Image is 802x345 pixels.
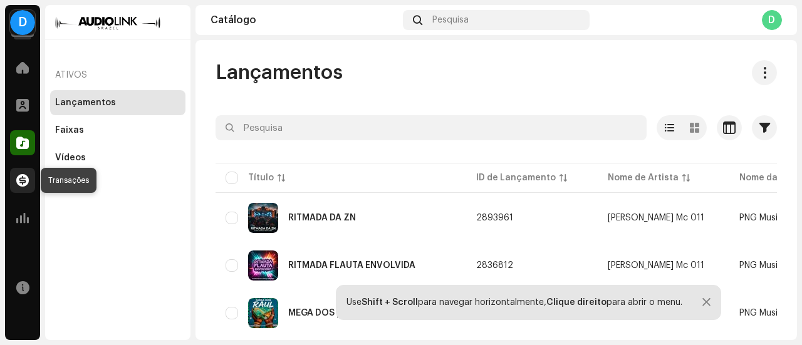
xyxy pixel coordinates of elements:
[739,309,783,317] span: PNG Music
[50,90,185,115] re-m-nav-item: Lançamentos
[55,153,86,163] div: Vídeos
[55,125,84,135] div: Faixas
[248,203,278,233] img: 7025c0ce-b920-4bdd-bf44-5f2312d24ba7
[362,298,418,307] strong: Shift + Scroll
[288,261,415,270] div: RITMADA FLAUTA ENVOLVIDA
[50,145,185,170] re-m-nav-item: Vídeos
[248,172,274,184] div: Título
[50,60,185,90] re-a-nav-header: Ativos
[476,172,556,184] div: ID de Lançamento
[762,10,782,30] div: D
[10,10,35,35] div: D
[248,250,278,281] img: 5be3d61f-32ab-4009-a9a4-487f9ab2752a
[608,172,679,184] div: Nome de Artista
[346,297,682,307] div: Use para navegar horizontalmente, para abrir o menu.
[216,115,647,140] input: Pesquisa
[608,214,719,222] span: Oliveira Mc 011
[216,60,343,85] span: Lançamentos
[288,309,407,317] div: MEGA DOS RAUL
[739,261,783,270] span: PNG Music
[248,298,278,328] img: 30579b9a-89d6-4388-89bc-1f7aaa92cfdf
[476,214,513,222] span: 2893961
[211,15,398,25] div: Catálogo
[608,261,704,270] div: [PERSON_NAME] Mc 011
[432,15,469,25] span: Pesquisa
[50,118,185,143] re-m-nav-item: Faixas
[288,214,356,222] div: RITMADA DA ZN
[55,98,116,108] div: Lançamentos
[546,298,607,307] strong: Clique direito
[608,214,704,222] div: [PERSON_NAME] Mc 011
[476,261,513,270] span: 2836812
[608,261,719,270] span: Oliveira Mc 011
[739,214,783,222] span: PNG Music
